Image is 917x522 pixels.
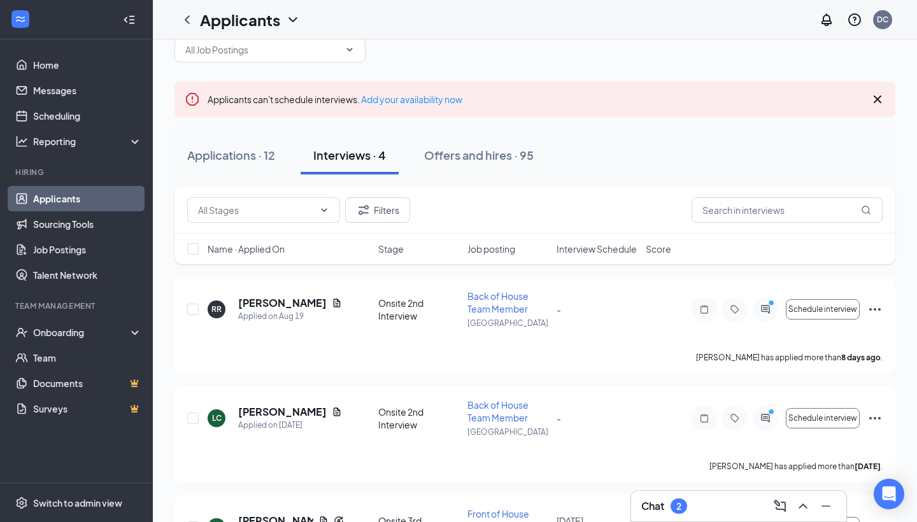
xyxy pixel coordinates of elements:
[200,9,280,31] h1: Applicants
[557,243,637,255] span: Interview Schedule
[646,243,671,255] span: Score
[319,205,329,215] svg: ChevronDown
[238,419,342,432] div: Applied on [DATE]
[765,408,781,418] svg: PrimaryDot
[758,304,773,314] svg: ActiveChat
[874,479,904,509] div: Open Intercom Messenger
[847,12,862,27] svg: QuestionInfo
[238,296,327,310] h5: [PERSON_NAME]
[816,496,836,516] button: Minimize
[14,13,27,25] svg: WorkstreamLogo
[676,501,681,512] div: 2
[795,498,811,514] svg: ChevronUp
[727,304,743,314] svg: Tag
[772,498,788,514] svg: ComposeMessage
[33,326,131,339] div: Onboarding
[692,197,883,223] input: Search in interviews
[33,497,122,509] div: Switch to admin view
[697,413,712,423] svg: Note
[180,12,195,27] svg: ChevronLeft
[788,305,857,314] span: Schedule interview
[15,497,28,509] svg: Settings
[123,13,136,26] svg: Collapse
[15,167,139,178] div: Hiring
[33,78,142,103] a: Messages
[378,243,404,255] span: Stage
[15,326,28,339] svg: UserCheck
[187,147,275,163] div: Applications · 12
[238,405,327,419] h5: [PERSON_NAME]
[15,300,139,311] div: Team Management
[33,186,142,211] a: Applicants
[861,205,871,215] svg: MagnifyingGlass
[332,298,342,308] svg: Document
[557,304,561,315] span: -
[786,408,860,428] button: Schedule interview
[467,399,529,423] span: Back of House Team Member
[557,413,561,424] span: -
[855,462,881,471] b: [DATE]
[33,370,142,396] a: DocumentsCrown
[841,353,881,362] b: 8 days ago
[786,299,860,320] button: Schedule interview
[198,203,314,217] input: All Stages
[819,12,834,27] svg: Notifications
[867,302,883,317] svg: Ellipses
[33,52,142,78] a: Home
[378,297,460,322] div: Onsite 2nd Interview
[709,461,883,472] p: [PERSON_NAME] has applied more than .
[33,396,142,421] a: SurveysCrown
[212,413,222,423] div: LC
[33,237,142,262] a: Job Postings
[641,499,664,513] h3: Chat
[208,243,285,255] span: Name · Applied On
[870,92,885,107] svg: Cross
[765,299,781,309] svg: PrimaryDot
[33,103,142,129] a: Scheduling
[345,197,410,223] button: Filter Filters
[185,92,200,107] svg: Error
[467,427,549,437] p: [GEOGRAPHIC_DATA]
[208,94,462,105] span: Applicants can't schedule interviews.
[285,12,301,27] svg: ChevronDown
[424,147,534,163] div: Offers and hires · 95
[818,498,834,514] svg: Minimize
[15,135,28,148] svg: Analysis
[332,407,342,417] svg: Document
[361,94,462,105] a: Add your availability now
[33,345,142,370] a: Team
[793,496,813,516] button: ChevronUp
[696,352,883,363] p: [PERSON_NAME] has applied more than .
[33,135,143,148] div: Reporting
[770,496,790,516] button: ComposeMessage
[33,211,142,237] a: Sourcing Tools
[238,310,342,323] div: Applied on Aug 19
[378,406,460,431] div: Onsite 2nd Interview
[185,43,339,57] input: All Job Postings
[697,304,712,314] svg: Note
[356,202,371,218] svg: Filter
[867,411,883,426] svg: Ellipses
[877,14,888,25] div: DC
[313,147,386,163] div: Interviews · 4
[33,262,142,288] a: Talent Network
[467,243,515,255] span: Job posting
[727,413,743,423] svg: Tag
[788,414,857,423] span: Schedule interview
[467,318,549,328] p: [GEOGRAPHIC_DATA]
[211,304,222,314] div: RR
[345,45,355,55] svg: ChevronDown
[758,413,773,423] svg: ActiveChat
[467,290,529,314] span: Back of House Team Member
